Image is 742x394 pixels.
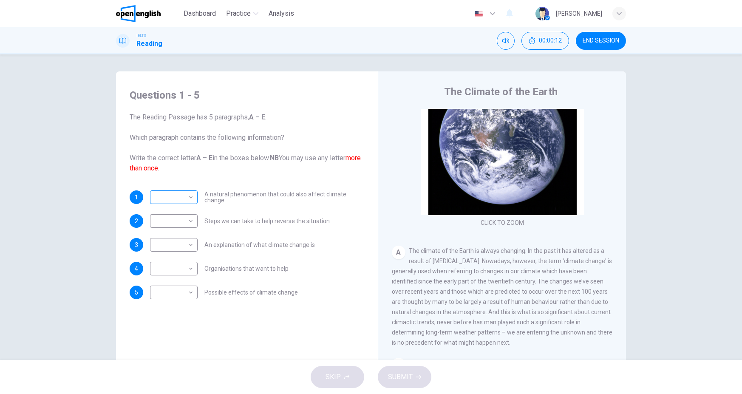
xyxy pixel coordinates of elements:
[135,194,138,200] span: 1
[135,289,138,295] span: 5
[130,112,364,173] span: The Reading Passage has 5 paragraphs, . Which paragraph contains the following information? Write...
[249,113,265,121] b: A – E
[539,37,562,44] span: 00:00:12
[204,289,298,295] span: Possible effects of climate change
[196,154,212,162] b: A – E
[535,7,549,20] img: Profile picture
[265,6,297,21] button: Analysis
[392,247,612,346] span: The climate of the Earth is always changing. In the past it has altered as a result of [MEDICAL_D...
[116,5,161,22] img: OpenEnglish logo
[583,37,619,44] span: END SESSION
[473,11,484,17] img: en
[180,6,219,21] button: Dashboard
[392,358,405,371] div: B
[204,242,315,248] span: An explanation of what climate change is
[497,32,515,50] div: Mute
[270,154,279,162] b: NB
[130,88,364,102] h4: Questions 1 - 5
[392,246,405,259] div: A
[269,9,294,19] span: Analysis
[204,266,289,272] span: Organisations that want to help
[136,33,146,39] span: IELTS
[521,32,569,50] button: 00:00:12
[556,9,602,19] div: [PERSON_NAME]
[135,266,138,272] span: 4
[521,32,569,50] div: Hide
[184,9,216,19] span: Dashboard
[116,5,180,22] a: OpenEnglish logo
[445,85,558,99] h4: The Climate of the Earth
[135,218,138,224] span: 2
[223,6,262,21] button: Practice
[136,39,162,49] h1: Reading
[576,32,626,50] button: END SESSION
[135,242,138,248] span: 3
[204,191,364,203] span: A natural phenomenon that could also affect climate change
[226,9,251,19] span: Practice
[204,218,330,224] span: Steps we can take to help reverse the situation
